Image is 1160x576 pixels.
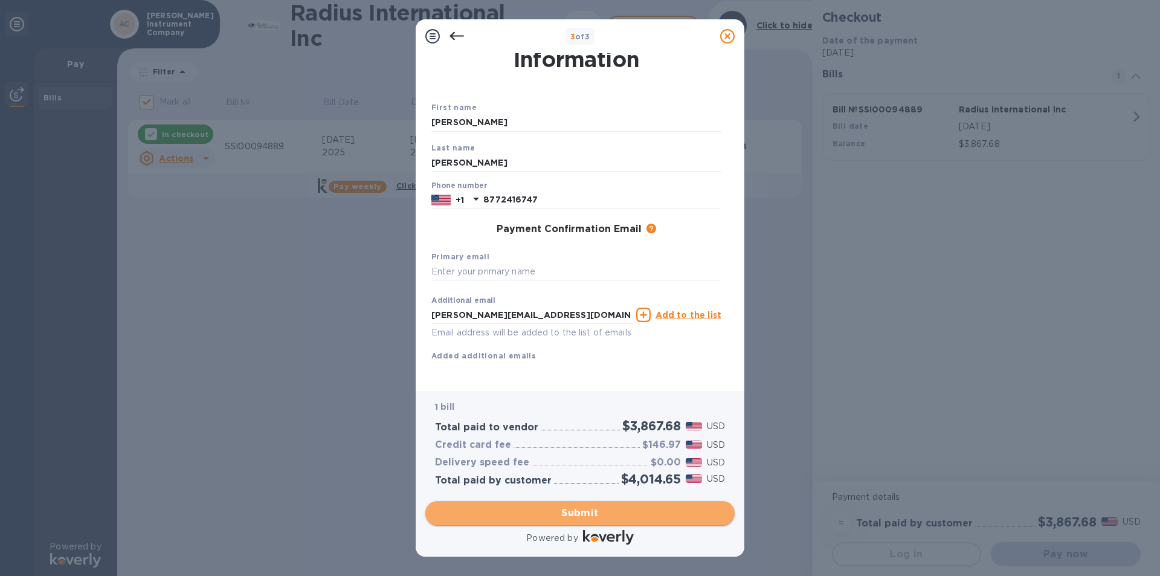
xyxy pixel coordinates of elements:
label: Phone number [431,183,487,190]
h3: Delivery speed fee [435,457,529,468]
b: Primary email [431,252,489,261]
span: 3 [570,32,575,41]
img: USD [686,422,702,430]
p: USD [707,420,725,433]
b: First name [431,103,477,112]
input: Enter your first name [431,114,721,132]
img: USD [686,441,702,449]
h3: $0.00 [651,457,681,468]
u: Add to the list [656,310,721,320]
input: Enter your primary name [431,263,721,281]
input: Enter your phone number [483,191,721,209]
h1: Payment Contact Information [431,21,721,72]
p: USD [707,456,725,469]
h3: Payment Confirmation Email [497,224,642,235]
h2: $3,867.68 [622,418,681,433]
h3: $146.97 [642,439,681,451]
img: US [431,193,451,207]
b: Last name [431,143,475,152]
p: Email address will be added to the list of emails [431,326,631,340]
p: USD [707,473,725,485]
label: Additional email [431,297,495,305]
input: Enter additional email [431,306,631,324]
p: +1 [456,194,464,206]
h3: Credit card fee [435,439,511,451]
h3: Total paid by customer [435,475,552,487]
img: USD [686,474,702,483]
input: Enter your last name [431,154,721,172]
h3: Total paid to vendor [435,422,538,433]
b: of 3 [570,32,590,41]
p: USD [707,439,725,451]
b: Added additional emails [431,351,536,360]
span: Submit [435,506,725,520]
img: Logo [583,530,634,545]
p: Powered by [526,532,578,545]
h2: $4,014.65 [621,471,681,487]
b: 1 bill [435,402,454,412]
img: USD [686,458,702,467]
button: Submit [425,501,735,525]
